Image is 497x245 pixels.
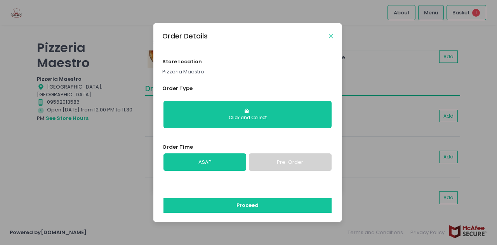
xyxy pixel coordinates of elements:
[169,115,326,122] div: Click and Collect
[163,198,332,213] button: Proceed
[162,68,333,76] p: Pizzeria Maestro
[162,31,208,41] div: Order Details
[162,85,193,92] span: Order Type
[163,153,246,171] a: ASAP
[162,143,193,151] span: Order Time
[249,153,332,171] a: Pre-Order
[162,58,202,65] span: store location
[329,34,333,38] button: Close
